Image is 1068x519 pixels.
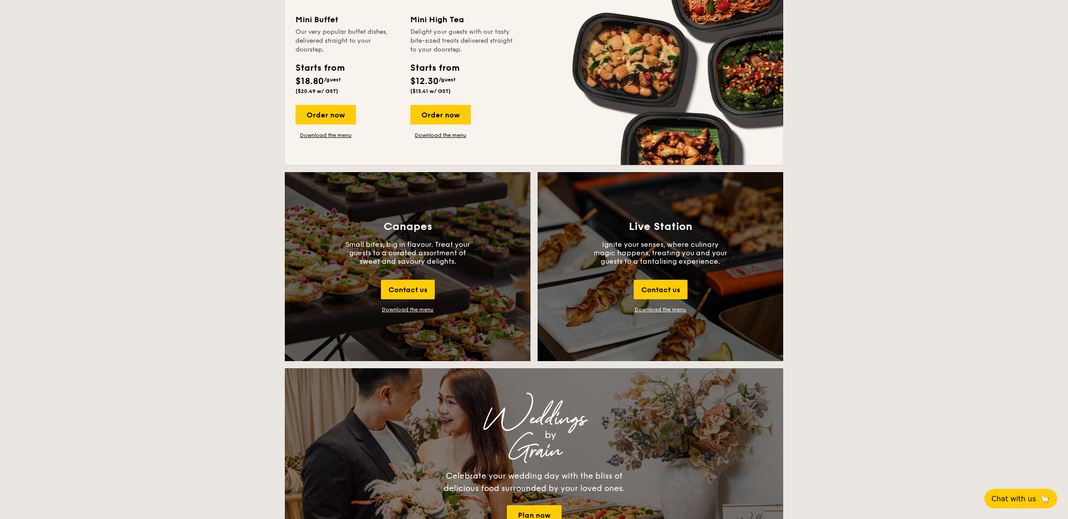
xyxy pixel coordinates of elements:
span: $18.80 [295,76,324,87]
a: Download the menu [635,306,686,313]
div: Starts from [410,61,459,75]
span: ($20.49 w/ GST) [295,88,338,94]
span: /guest [439,76,456,83]
div: Download the menu [382,306,433,313]
div: Delight your guests with our tasty bite-sized treats delivered straight to your doorstep. [410,28,514,54]
div: Mini High Tea [410,13,514,26]
span: 🦙 [1040,494,1050,504]
span: /guest [324,76,341,83]
div: Order now [295,105,356,125]
div: Grain [363,443,705,459]
a: Download the menu [410,132,471,139]
p: Small bites, big in flavour. Treat your guests to a curated assortment of sweet and savoury delig... [341,240,474,266]
button: Chat with us🦙 [984,489,1057,508]
h3: Live Station [629,221,692,233]
span: Chat with us [991,495,1036,503]
span: ($13.41 w/ GST) [410,88,451,94]
p: Ignite your senses, where culinary magic happens, treating you and your guests to a tantalising e... [594,240,727,266]
div: Order now [410,105,471,125]
div: Celebrate your wedding day with the bliss of delicious food surrounded by your loved ones. [434,470,634,495]
div: Contact us [381,280,435,299]
div: Weddings [363,411,705,427]
div: Mini Buffet [295,13,400,26]
div: Our very popular buffet dishes, delivered straight to your doorstep. [295,28,400,54]
a: Download the menu [295,132,356,139]
div: Starts from [295,61,344,75]
div: Contact us [634,280,688,299]
div: by [396,427,705,443]
h3: Canapes [384,221,432,233]
span: $12.30 [410,76,439,87]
